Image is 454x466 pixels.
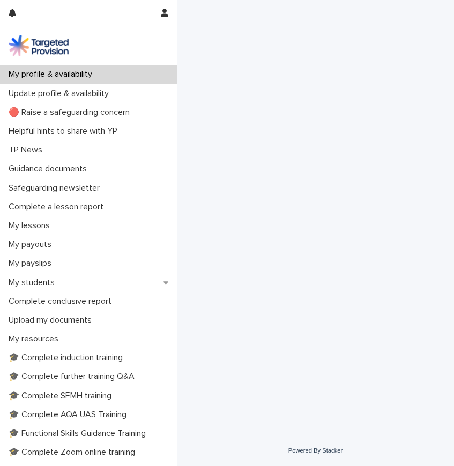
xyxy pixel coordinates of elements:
p: 🎓 Complete further training Q&A [4,372,143,382]
p: 🎓 Complete induction training [4,353,131,363]
p: Guidance documents [4,164,95,174]
p: Upload my documents [4,315,100,325]
p: 🎓 Complete Zoom online training [4,447,144,457]
p: My profile & availability [4,69,101,79]
img: M5nRWzHhSzIhMunXDL62 [9,35,69,56]
p: Complete a lesson report [4,202,112,212]
p: My lessons [4,221,58,231]
p: Complete conclusive report [4,296,120,307]
p: My payouts [4,239,60,250]
p: Safeguarding newsletter [4,183,108,193]
p: My students [4,278,63,288]
p: Helpful hints to share with YP [4,126,126,136]
p: 🎓 Functional Skills Guidance Training [4,428,154,439]
p: TP News [4,145,51,155]
p: 🎓 Complete AQA UAS Training [4,410,135,420]
p: My resources [4,334,67,344]
p: 🎓 Complete SEMH training [4,391,120,401]
p: My payslips [4,258,60,268]
p: Update profile & availability [4,89,117,99]
a: Powered By Stacker [288,447,343,454]
p: 🔴 Raise a safeguarding concern [4,107,138,118]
